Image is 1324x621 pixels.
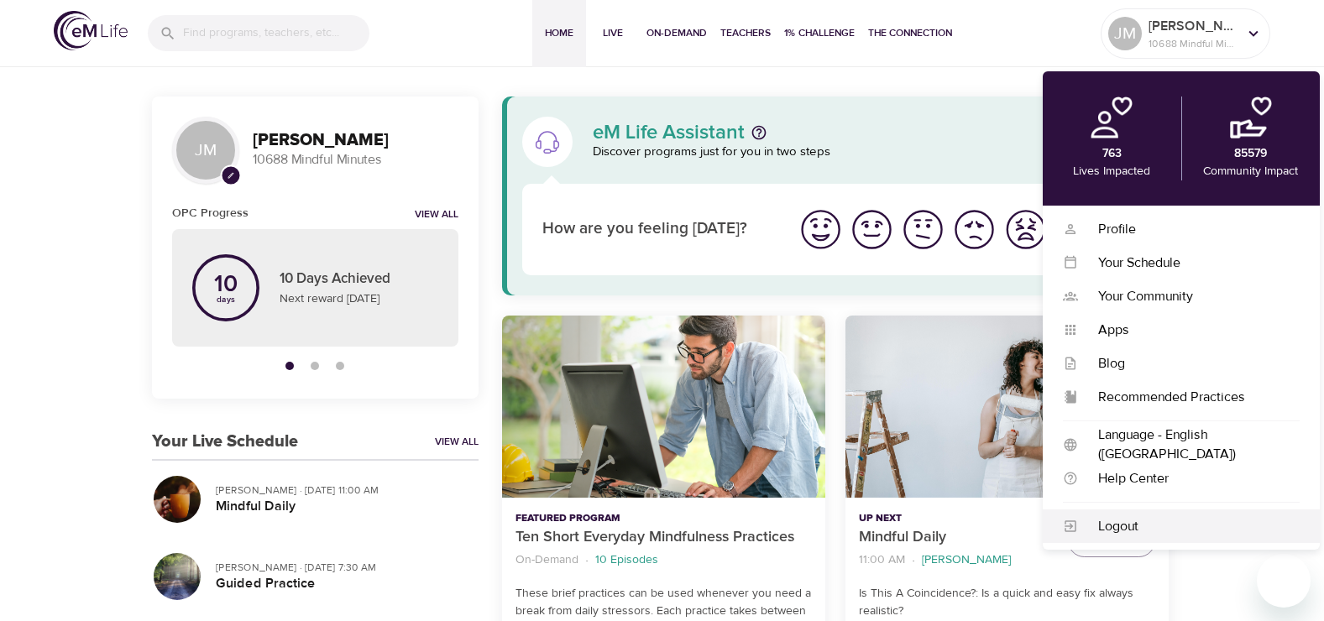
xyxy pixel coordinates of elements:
a: View all notifications [415,208,458,222]
button: I'm feeling ok [897,204,949,255]
h5: Mindful Daily [216,498,465,515]
h5: Guided Practice [216,575,465,592]
a: View All [435,435,479,449]
img: good [849,206,895,253]
img: ok [900,206,946,253]
div: Blog [1078,354,1300,373]
p: 10688 Mindful Minutes [253,150,458,170]
iframe: Button to launch messaging window [1257,554,1311,608]
nav: breadcrumb [515,549,812,571]
button: I'm feeling bad [949,204,1000,255]
button: I'm feeling worst [1000,204,1051,255]
span: On-Demand [646,24,707,42]
p: 763 [1102,145,1122,163]
img: logo [54,11,128,50]
li: · [585,549,589,571]
button: I'm feeling good [846,204,897,255]
input: Find programs, teachers, etc... [183,15,369,51]
img: personal.png [1091,97,1133,138]
div: Profile [1078,220,1300,239]
p: 10 Episodes [595,551,658,569]
div: Help Center [1078,469,1300,488]
img: bad [951,206,997,253]
p: [PERSON_NAME] [922,551,1011,569]
img: great [798,206,844,253]
p: How are you feeling [DATE]? [542,217,775,242]
button: Mindful Daily [845,316,1169,498]
div: Recommended Practices [1078,388,1300,407]
p: eM Life Assistant [593,123,745,143]
p: 10 [214,273,238,296]
div: Language - English ([GEOGRAPHIC_DATA]) [1078,425,1300,464]
li: · [912,549,915,571]
div: Apps [1078,321,1300,340]
button: Ten Short Everyday Mindfulness Practices [502,316,825,498]
p: 85579 [1234,145,1267,163]
p: Up Next [859,511,1054,526]
div: JM [172,117,239,184]
p: Discover programs just for you in two steps [593,143,1149,162]
p: Featured Program [515,511,812,526]
p: Is This A Coincidence?: Is a quick and easy fix always realistic? [859,585,1155,620]
span: 1% Challenge [784,24,855,42]
p: Mindful Daily [859,526,1054,549]
img: eM Life Assistant [534,128,561,155]
p: 10688 Mindful Minutes [1149,36,1238,51]
p: [PERSON_NAME] · [DATE] 11:00 AM [216,483,465,498]
div: Logout [1078,517,1300,536]
h3: [PERSON_NAME] [253,131,458,150]
p: days [214,296,238,303]
span: The Connection [868,24,952,42]
h6: OPC Progress [172,204,249,222]
p: Lives Impacted [1073,163,1150,180]
p: [PERSON_NAME] [1149,16,1238,36]
nav: breadcrumb [859,549,1054,571]
span: Home [539,24,579,42]
div: Your Community [1078,287,1300,306]
h3: Your Live Schedule [152,432,298,451]
span: Teachers [720,24,771,42]
img: worst [1002,206,1049,253]
div: JM [1108,17,1142,50]
p: 10 Days Achieved [280,269,438,290]
p: On-Demand [515,551,578,569]
p: Next reward [DATE] [280,290,438,308]
div: Your Schedule [1078,253,1300,273]
img: community.png [1230,97,1272,138]
p: [PERSON_NAME] · [DATE] 7:30 AM [216,560,465,575]
p: Community Impact [1203,163,1298,180]
button: I'm feeling great [795,204,846,255]
span: Live [593,24,633,42]
p: 11:00 AM [859,551,905,569]
p: Ten Short Everyday Mindfulness Practices [515,526,812,549]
